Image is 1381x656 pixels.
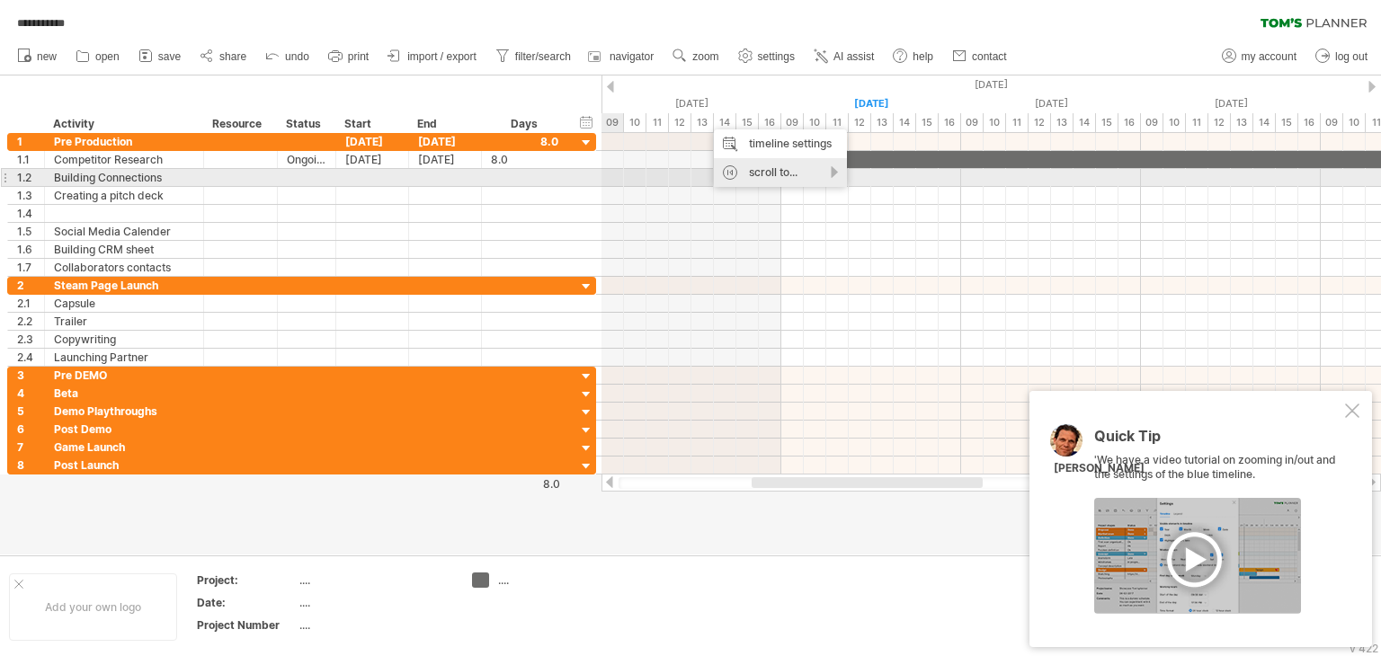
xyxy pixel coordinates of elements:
a: my account [1217,45,1302,68]
div: 16 [939,113,961,132]
div: 13 [871,113,894,132]
div: Project Number [197,617,296,633]
a: new [13,45,62,68]
span: print [348,50,369,63]
div: Building Connections [54,169,194,186]
a: print [324,45,374,68]
a: contact [948,45,1012,68]
div: 12 [1029,113,1051,132]
div: [PERSON_NAME] [1054,461,1145,476]
div: 1.1 [17,151,44,168]
div: Steam Page Launch [54,277,194,294]
span: filter/search [515,50,571,63]
div: 16 [1298,113,1321,132]
div: 8.0 [483,477,560,491]
div: 09 [1141,113,1163,132]
div: 7 [17,439,44,456]
div: 14 [1074,113,1096,132]
a: AI assist [809,45,879,68]
div: [DATE] [336,151,409,168]
div: 12 [1208,113,1231,132]
span: log out [1335,50,1368,63]
div: Demo Playthroughs [54,403,194,420]
a: save [134,45,186,68]
div: Post Launch [54,457,194,474]
img: website_grey.svg [29,47,43,61]
div: scroll to... [714,158,847,187]
div: 11 [646,113,669,132]
div: 11 [1006,113,1029,132]
span: save [158,50,181,63]
img: logo_orange.svg [29,29,43,43]
div: 8.0 [491,151,558,168]
div: 1.2 [17,169,44,186]
div: 15 [1096,113,1118,132]
div: Domain Overview [68,106,161,118]
div: Resource [212,115,267,133]
span: settings [758,50,795,63]
div: 2.1 [17,295,44,312]
a: navigator [585,45,659,68]
span: help [913,50,933,63]
div: 1 [17,133,44,150]
div: 1.5 [17,223,44,240]
div: 1.6 [17,241,44,258]
div: 16 [759,113,781,132]
div: timeline settings [714,129,847,158]
div: 11 [826,113,849,132]
a: share [195,45,252,68]
span: import / export [407,50,477,63]
div: Date: [197,595,296,610]
div: 6 [17,421,44,438]
div: 2.2 [17,313,44,330]
div: Domain: [DOMAIN_NAME] [47,47,198,61]
div: 1.3 [17,187,44,204]
div: [DATE] [336,133,409,150]
div: .... [498,572,596,588]
div: Building CRM sheet [54,241,194,258]
div: Start [344,115,398,133]
a: undo [261,45,315,68]
div: 14 [894,113,916,132]
a: open [71,45,125,68]
div: 13 [1231,113,1253,132]
a: settings [734,45,800,68]
div: 13 [1051,113,1074,132]
div: Trailer [54,313,194,330]
div: 10 [984,113,1006,132]
a: zoom [668,45,724,68]
div: Pre DEMO [54,367,194,384]
div: Activity [53,115,193,133]
div: 12 [849,113,871,132]
div: .... [299,572,450,588]
div: 8 [17,457,44,474]
div: Creating a pitch deck [54,187,194,204]
div: 09 [601,113,624,132]
div: 15 [916,113,939,132]
div: Competitor Research [54,151,194,168]
div: 13 [691,113,714,132]
div: v 422 [1350,642,1378,655]
div: Pre Production [54,133,194,150]
a: import / export [383,45,482,68]
div: 'We have a video tutorial on zooming in/out and the settings of the blue timeline. [1094,429,1341,614]
div: 10 [1163,113,1186,132]
div: 12 [669,113,691,132]
div: Collaborators contacts [54,259,194,276]
div: 10 [624,113,646,132]
div: 09 [781,113,804,132]
div: 10 [1343,113,1366,132]
div: Launching Partner [54,349,194,366]
div: 15 [1276,113,1298,132]
div: Beta [54,385,194,402]
div: Copywriting [54,331,194,348]
div: v 4.0.25 [50,29,88,43]
span: my account [1242,50,1296,63]
div: 5 [17,403,44,420]
div: 14 [1253,113,1276,132]
span: share [219,50,246,63]
span: zoom [692,50,718,63]
div: Capsule [54,295,194,312]
div: Days [481,115,566,133]
div: 1.7 [17,259,44,276]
